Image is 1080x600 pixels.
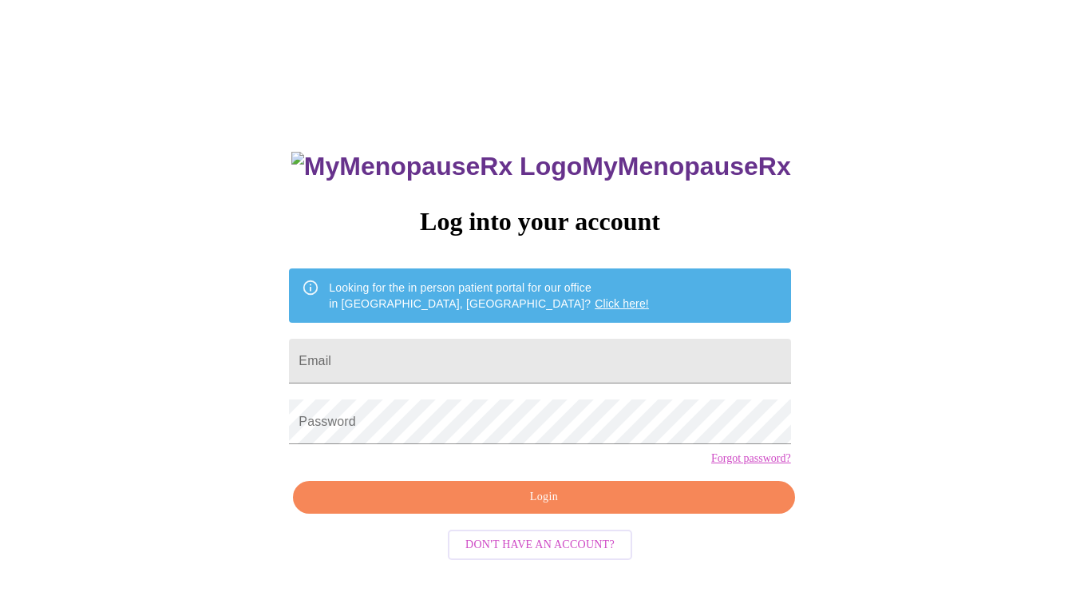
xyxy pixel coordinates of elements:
span: Login [311,487,776,507]
a: Click here! [595,297,649,310]
button: Login [293,481,794,514]
h3: MyMenopauseRx [291,152,791,181]
a: Don't have an account? [444,537,636,550]
span: Don't have an account? [465,535,615,555]
a: Forgot password? [711,452,791,465]
img: MyMenopauseRx Logo [291,152,582,181]
h3: Log into your account [289,207,790,236]
button: Don't have an account? [448,530,632,561]
div: Looking for the in person patient portal for our office in [GEOGRAPHIC_DATA], [GEOGRAPHIC_DATA]? [329,273,649,318]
